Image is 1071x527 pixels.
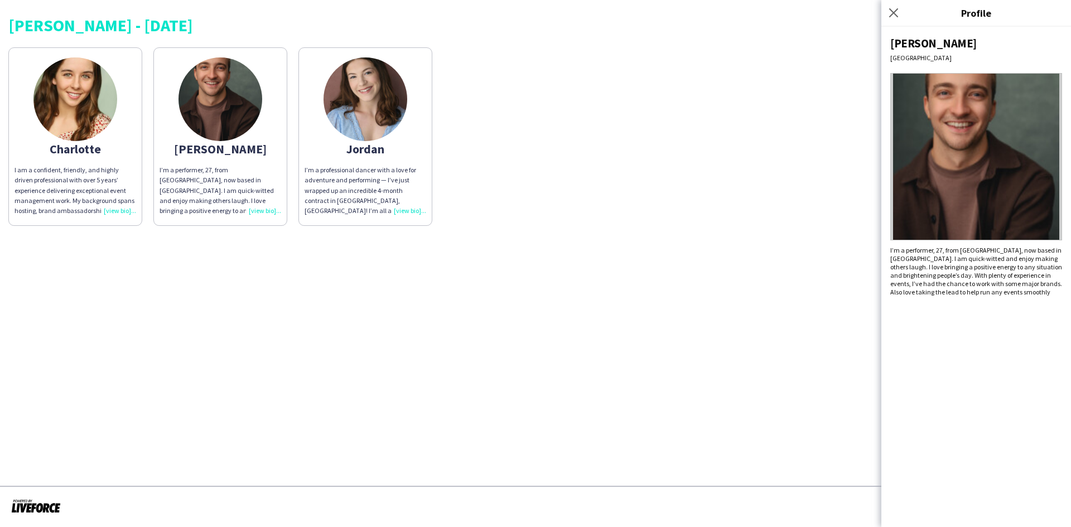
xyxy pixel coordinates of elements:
div: [PERSON_NAME] [890,36,1062,51]
img: thumb-61846364a4b55.jpeg [33,57,117,141]
p: I am a confident, friendly, and highly driven professional with over 5 years’ experience deliveri... [15,165,136,216]
div: Charlotte [15,144,136,154]
img: thumb-6837a53ce0d97.jpeg [324,57,407,141]
span: I’m a performer, 27, from [GEOGRAPHIC_DATA], now based in [GEOGRAPHIC_DATA]. I am quick-witted an... [890,246,1062,296]
img: Crew avatar or photo [890,73,1062,240]
p: I’m a professional dancer with a love for adventure and performing — I’ve just wrapped up an incr... [305,165,426,216]
div: Jordan [305,144,426,154]
div: [GEOGRAPHIC_DATA] [890,54,1062,62]
span: I’m a performer, 27, from [GEOGRAPHIC_DATA], now based in [GEOGRAPHIC_DATA]. I am quick-witted an... [160,166,279,265]
h3: Profile [881,6,1071,20]
div: [PERSON_NAME] - [DATE] [8,17,1063,33]
img: Powered by Liveforce [11,498,61,514]
div: [PERSON_NAME] [160,144,281,154]
img: thumb-680911477c548.jpeg [178,57,262,141]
